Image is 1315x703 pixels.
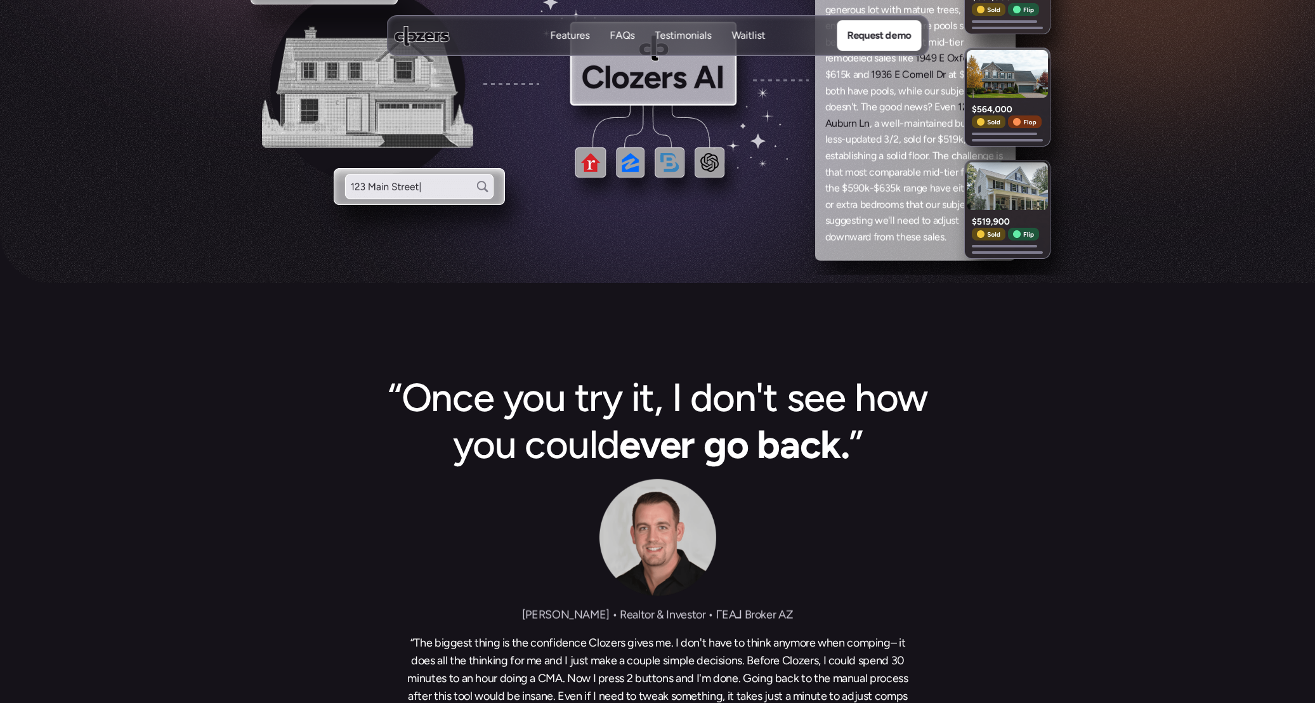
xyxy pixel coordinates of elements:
span: o [926,196,931,213]
span: v [940,180,945,197]
span: e [836,99,842,115]
span: o [882,82,887,99]
span: e [915,164,921,180]
span: r [932,131,936,148]
span: b [860,196,866,213]
span: m [891,196,900,213]
span: E [934,99,940,115]
span: s [842,99,846,115]
span: t [920,196,924,213]
span: $ [825,67,831,83]
span: c [869,164,875,180]
span: r [877,229,880,246]
span: 1 [871,67,875,83]
span: a [853,67,858,83]
span: 3 [881,67,887,83]
span: g [835,213,841,229]
span: a [874,115,879,132]
span: 5 [847,180,853,197]
span: m [845,164,854,180]
a: 123 Auburn Ln [825,101,976,129]
a: FeaturesFeatures [550,29,589,43]
span: p [889,164,894,180]
span: t [867,131,871,148]
span: v [940,99,945,115]
span: o [910,67,915,83]
span: l [896,148,898,164]
span: . [945,229,946,246]
span: e [836,196,842,213]
span: n [904,99,910,115]
span: f [923,131,927,148]
span: 9 [875,67,881,83]
span: e [883,213,889,229]
span: 6 [830,67,836,83]
span: r [877,196,880,213]
span: r [926,148,929,164]
span: i [859,213,861,229]
span: s [833,131,837,148]
span: s [900,196,904,213]
span: e [903,213,908,229]
span: ' [888,213,890,229]
span: - [870,180,874,197]
p: Request demo [847,27,911,44]
span: n [864,115,870,132]
span: n [858,67,863,83]
span: t [922,213,926,229]
span: a [839,148,844,164]
span: g [841,213,846,229]
span: a [929,115,934,132]
span: o [927,131,932,148]
span: w [836,229,844,246]
span: e [834,180,840,197]
span: , [899,131,901,148]
span: s [859,164,863,180]
span: . [856,99,858,115]
span: l [895,115,898,132]
span: r [936,82,939,99]
span: e [922,180,927,197]
span: D [936,67,943,83]
span: f [908,148,912,164]
span: h [930,180,936,197]
span: m [904,115,913,132]
span: e [917,82,922,99]
span: l [849,148,851,164]
span: g [879,99,885,115]
span: o [914,148,920,164]
span: o [854,164,860,180]
span: e [915,229,921,246]
span: e [945,99,950,115]
span: u [946,213,952,229]
span: t [836,82,840,99]
span: t [906,196,910,213]
span: d [865,229,871,246]
span: h [866,99,872,115]
span: d [915,131,921,148]
span: r [903,180,906,197]
span: w [875,213,883,229]
span: s [940,229,945,246]
span: t [856,213,860,229]
span: v [858,82,863,99]
p: Features [550,29,589,43]
a: 1936 E Cornell Dr [871,69,946,81]
span: a [834,164,839,180]
span: $ [842,180,847,197]
span: d [876,131,882,148]
span: e [846,213,851,229]
span: i [947,164,950,180]
span: l [887,82,889,99]
span: l [890,213,893,229]
span: s [853,148,858,164]
span: o [885,99,891,115]
span: e [934,229,940,246]
span: k [896,180,901,197]
span: ' [851,99,853,115]
span: r [937,196,940,213]
span: o [891,99,896,115]
span: i [863,148,866,164]
span: u [846,131,851,148]
span: i [932,164,934,180]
